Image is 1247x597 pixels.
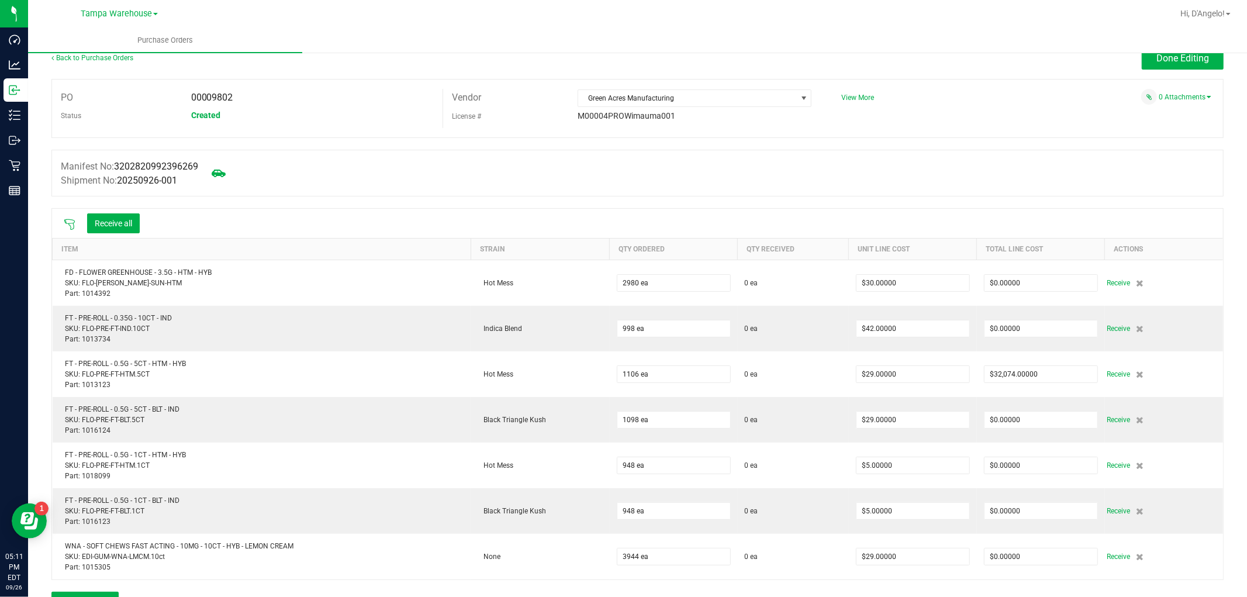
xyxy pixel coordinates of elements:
[60,358,464,390] div: FT - PRE-ROLL - 0.5G - 5CT - HTM - HYB SKU: FLO-PRE-FT-HTM.5CT Part: 1013123
[1142,47,1224,70] button: Done Editing
[452,108,481,125] label: License #
[471,238,609,260] th: Strain
[207,161,230,185] span: Mark as not Arrived
[1159,93,1211,101] a: 0 Attachments
[849,238,977,260] th: Unit Line Cost
[985,548,1097,565] input: $0.00000
[610,238,738,260] th: Qty Ordered
[12,503,47,539] iframe: Resource center
[9,59,20,71] inline-svg: Analytics
[60,450,464,481] div: FT - PRE-ROLL - 0.5G - 1CT - HTM - HYB SKU: FLO-PRE-FT-HTM.1CT Part: 1018099
[51,54,133,62] a: Back to Purchase Orders
[64,219,75,230] span: Scan packages to receive
[60,495,464,527] div: FT - PRE-ROLL - 0.5G - 1CT - BLT - IND SKU: FLO-PRE-FT-BLT.1CT Part: 1016123
[191,92,233,103] span: 00009802
[985,275,1097,291] input: $0.00000
[985,320,1097,337] input: $0.00000
[617,275,730,291] input: 0 ea
[856,548,969,565] input: $0.00000
[9,109,20,121] inline-svg: Inventory
[191,111,221,120] span: Created
[856,366,969,382] input: $0.00000
[985,366,1097,382] input: $0.00000
[1107,550,1130,564] span: Receive
[60,267,464,299] div: FD - FLOWER GREENHOUSE - 3.5G - HTM - HYB SKU: FLO-[PERSON_NAME]-SUN-HTM Part: 1014392
[745,460,758,471] span: 0 ea
[5,583,23,592] p: 09/26
[5,551,23,583] p: 05:11 PM EDT
[114,161,198,172] span: 3202820992396269
[478,370,513,378] span: Hot Mess
[1107,458,1130,472] span: Receive
[578,111,675,120] span: M00004PROWimauma001
[478,553,500,561] span: None
[452,89,481,106] label: Vendor
[478,416,546,424] span: Black Triangle Kush
[985,412,1097,428] input: $0.00000
[1107,504,1130,518] span: Receive
[34,502,49,516] iframe: Resource center unread badge
[9,84,20,96] inline-svg: Inbound
[87,213,140,233] button: Receive all
[745,369,758,379] span: 0 ea
[9,134,20,146] inline-svg: Outbound
[60,313,464,344] div: FT - PRE-ROLL - 0.35G - 10CT - IND SKU: FLO-PRE-FT-IND.10CT Part: 1013734
[478,507,546,515] span: Black Triangle Kush
[745,551,758,562] span: 0 ea
[60,404,464,436] div: FT - PRE-ROLL - 0.5G - 5CT - BLT - IND SKU: FLO-PRE-FT-BLT.5CT Part: 1016124
[617,412,730,428] input: 0 ea
[117,175,177,186] span: 20250926-001
[617,503,730,519] input: 0 ea
[28,28,302,53] a: Purchase Orders
[478,461,513,470] span: Hot Mess
[60,541,464,572] div: WNA - SOFT CHEWS FAST ACTING - 10MG - 10CT - HYB - LEMON CREAM SKU: EDI-GUM-WNA-LMCM.10ct Part: 1...
[856,457,969,474] input: $0.00000
[745,506,758,516] span: 0 ea
[9,185,20,196] inline-svg: Reports
[1107,413,1130,427] span: Receive
[122,35,209,46] span: Purchase Orders
[478,325,522,333] span: Indica Blend
[856,412,969,428] input: $0.00000
[738,238,849,260] th: Qty Received
[985,457,1097,474] input: $0.00000
[61,174,177,188] label: Shipment No:
[617,548,730,565] input: 0 ea
[1107,276,1130,290] span: Receive
[1105,238,1223,260] th: Actions
[1156,53,1209,64] span: Done Editing
[977,238,1105,260] th: Total Line Cost
[9,160,20,171] inline-svg: Retail
[61,89,73,106] label: PO
[578,90,796,106] span: Green Acres Manufacturing
[1180,9,1225,18] span: Hi, D'Angelo!
[9,34,20,46] inline-svg: Dashboard
[617,366,730,382] input: 0 ea
[745,278,758,288] span: 0 ea
[617,457,730,474] input: 0 ea
[81,9,152,19] span: Tampa Warehouse
[856,275,969,291] input: $0.00000
[1107,367,1130,381] span: Receive
[841,94,874,102] a: View More
[745,323,758,334] span: 0 ea
[61,160,198,174] label: Manifest No:
[53,238,471,260] th: Item
[856,503,969,519] input: $0.00000
[745,415,758,425] span: 0 ea
[617,320,730,337] input: 0 ea
[478,279,513,287] span: Hot Mess
[61,107,81,125] label: Status
[985,503,1097,519] input: $0.00000
[856,320,969,337] input: $0.00000
[1141,89,1157,105] span: Attach a document
[1107,322,1130,336] span: Receive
